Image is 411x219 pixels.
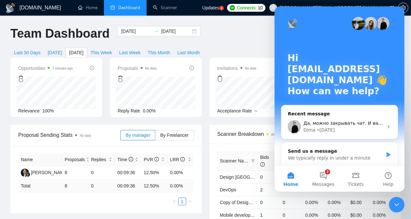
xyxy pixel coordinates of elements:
span: Scanner Name [220,158,250,163]
span: Last Week [119,49,141,56]
span: Help [109,175,119,180]
span: Acceptance Rate [217,108,252,113]
span: -- [254,108,257,113]
td: 00:09:36 [115,166,141,180]
iframe: Intercom live chat [275,6,405,192]
td: 0.00% [325,196,348,209]
span: user [271,6,276,10]
td: 0 [88,180,115,192]
div: 8 [118,73,156,85]
span: Time [117,157,133,162]
span: This Month [148,49,170,56]
time: an hour ago [271,133,289,136]
button: Tickets [65,159,97,185]
button: Last Week [116,47,144,58]
span: No data [245,67,256,70]
span: Opportunities [18,64,73,72]
span: LRR [170,157,185,162]
td: 0.00% [370,196,393,209]
span: Scanner Breakdown [217,130,393,138]
time: 7 minutes ago [52,67,73,70]
span: to [153,29,159,34]
span: No data [145,67,157,70]
div: 0 [217,73,256,85]
td: $0.00 [348,196,370,209]
span: info-circle [90,66,94,70]
span: Relevance [18,108,40,113]
img: logo [5,3,16,13]
button: setting [398,3,408,13]
a: 1 [179,198,186,205]
img: upwork-logo.png [230,5,235,10]
span: filter [251,159,255,163]
button: [DATE] [66,47,87,58]
span: Tickets [73,175,89,180]
div: 8 [18,73,73,85]
span: Replies [91,156,107,163]
th: Proposals [62,153,88,166]
input: End date [161,28,191,35]
span: By manager [126,133,150,138]
span: info-circle [129,157,133,161]
td: 0 [88,166,115,180]
li: Next Page [186,198,194,205]
span: Messages [38,175,60,180]
a: searchScanner [153,5,177,10]
button: This Month [144,47,174,58]
button: left [171,198,178,205]
div: Dima [29,120,41,127]
span: No data [80,134,91,137]
span: Updates [202,5,219,10]
button: Last 30 Days [10,47,44,58]
td: 0 [258,196,280,209]
span: info-circle [180,157,185,161]
td: 0 [258,171,280,183]
td: 00:09:36 [115,180,141,192]
span: Last 30 Days [14,49,41,56]
span: dashboard [110,5,115,10]
span: right [188,200,192,203]
div: Send us a message [13,141,109,148]
button: right [186,198,194,205]
td: 0.00% [303,196,325,209]
span: 0.00% [143,108,156,113]
td: 12.50% [141,166,167,180]
span: Dashboard [118,5,140,10]
span: [DATE] [48,49,62,56]
td: 0.00% [167,166,194,180]
span: Proposals [118,64,156,72]
th: Replies [88,153,115,166]
a: Mobile development [220,213,261,218]
button: [DATE] [44,47,66,58]
span: This Week [91,49,112,56]
span: Invitations [217,64,256,72]
iframe: Intercom live chat [389,197,405,213]
a: AD[PERSON_NAME] [21,170,68,175]
span: info-circle [260,162,265,167]
button: Messages [32,159,65,185]
a: 5 [219,6,224,10]
span: filter [250,156,256,166]
span: Home [9,175,23,180]
button: Last Month [174,47,203,58]
li: Previous Page [171,198,178,205]
span: PVR [144,157,159,162]
a: DevOps [220,187,237,192]
span: 10 [258,4,263,11]
span: Proposals [65,156,85,163]
a: setting [398,5,408,10]
a: homeHome [78,5,97,10]
button: Help [97,159,130,185]
button: This Week [87,47,116,58]
span: info-circle [154,157,159,161]
img: AD [21,169,29,177]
